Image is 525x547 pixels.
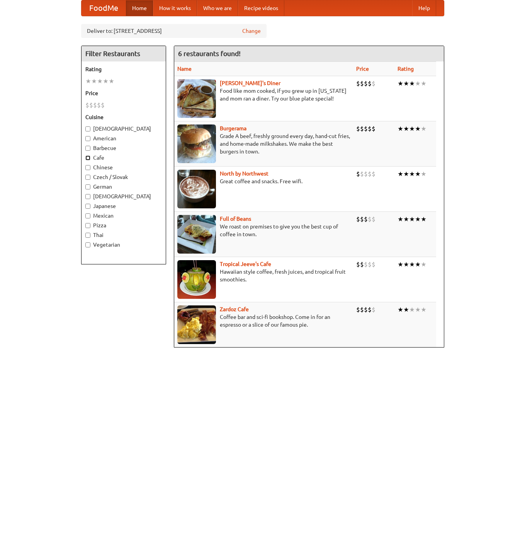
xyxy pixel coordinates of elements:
[82,0,126,16] a: FoodMe
[409,305,415,314] li: ★
[372,79,375,88] li: $
[415,305,421,314] li: ★
[85,204,90,209] input: Japanese
[368,170,372,178] li: $
[360,124,364,133] li: $
[220,170,268,177] a: North by Northwest
[356,215,360,223] li: $
[85,222,162,229] label: Pizza
[356,260,360,269] li: $
[177,79,216,118] img: sallys.jpg
[101,101,105,109] li: $
[177,132,350,155] p: Grade A beef, freshly ground every day, hand-cut fries, and home-made milkshakes. We make the bes...
[85,89,162,97] h5: Price
[220,216,251,222] a: Full of Beans
[177,170,216,208] img: north.jpg
[364,260,368,269] li: $
[85,125,162,133] label: [DEMOGRAPHIC_DATA]
[372,124,375,133] li: $
[197,0,238,16] a: Who we are
[368,124,372,133] li: $
[372,260,375,269] li: $
[82,46,166,61] h4: Filter Restaurants
[360,215,364,223] li: $
[415,79,421,88] li: ★
[85,126,90,131] input: [DEMOGRAPHIC_DATA]
[177,177,350,185] p: Great coffee and snacks. Free wifi.
[178,50,241,57] ng-pluralize: 6 restaurants found!
[85,242,90,247] input: Vegetarian
[97,77,103,85] li: ★
[85,146,90,151] input: Barbecue
[368,215,372,223] li: $
[360,170,364,178] li: $
[177,313,350,329] p: Coffee bar and sci-fi bookshop. Come in for an espresso or a slice of our famous pie.
[85,233,90,238] input: Thai
[85,194,90,199] input: [DEMOGRAPHIC_DATA]
[85,212,162,220] label: Mexican
[93,101,97,109] li: $
[153,0,197,16] a: How it works
[398,170,403,178] li: ★
[403,170,409,178] li: ★
[109,77,114,85] li: ★
[403,215,409,223] li: ★
[91,77,97,85] li: ★
[85,173,162,181] label: Czech / Slovak
[177,124,216,163] img: burgerama.jpg
[398,215,403,223] li: ★
[220,261,271,267] b: Tropical Jeeve's Cafe
[85,183,162,191] label: German
[85,135,162,142] label: American
[85,155,90,160] input: Cafe
[177,87,350,102] p: Food like mom cooked, if you grew up in [US_STATE] and mom ran a diner. Try our blue plate special!
[177,268,350,283] p: Hawaiian style coffee, fresh juices, and tropical fruit smoothies.
[421,305,426,314] li: ★
[403,124,409,133] li: ★
[85,213,90,218] input: Mexican
[421,170,426,178] li: ★
[364,305,368,314] li: $
[421,215,426,223] li: ★
[177,305,216,344] img: zardoz.jpg
[398,305,403,314] li: ★
[403,79,409,88] li: ★
[242,27,261,35] a: Change
[368,260,372,269] li: $
[415,124,421,133] li: ★
[398,260,403,269] li: ★
[177,215,216,254] img: beans.jpg
[364,124,368,133] li: $
[220,125,246,131] a: Burgerama
[97,101,101,109] li: $
[177,66,192,72] a: Name
[220,80,280,86] b: [PERSON_NAME]'s Diner
[103,77,109,85] li: ★
[85,164,162,171] label: Chinese
[81,24,267,38] div: Deliver to: [STREET_ADDRESS]
[409,79,415,88] li: ★
[89,101,93,109] li: $
[85,202,162,210] label: Japanese
[421,79,426,88] li: ★
[85,101,89,109] li: $
[126,0,153,16] a: Home
[398,66,414,72] a: Rating
[360,305,364,314] li: $
[360,260,364,269] li: $
[356,66,369,72] a: Price
[372,215,375,223] li: $
[85,193,162,200] label: [DEMOGRAPHIC_DATA]
[85,223,90,228] input: Pizza
[409,215,415,223] li: ★
[415,170,421,178] li: ★
[415,215,421,223] li: ★
[368,79,372,88] li: $
[412,0,436,16] a: Help
[85,231,162,239] label: Thai
[85,154,162,162] label: Cafe
[368,305,372,314] li: $
[85,77,91,85] li: ★
[85,65,162,73] h5: Rating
